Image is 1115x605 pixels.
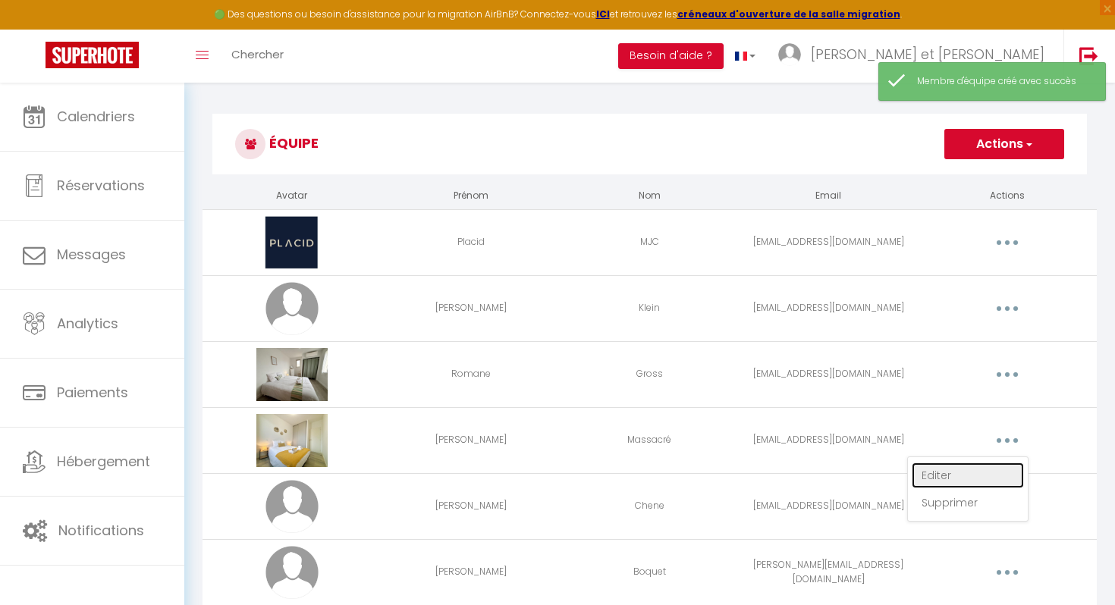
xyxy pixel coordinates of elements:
h3: Équipe [212,114,1087,174]
img: 17298692301991.jpg [256,414,327,467]
td: Boquet [561,539,740,605]
td: [EMAIL_ADDRESS][DOMAIN_NAME] [739,275,918,341]
img: 17298692838394.jpg [256,348,327,401]
td: Massacré [561,407,740,473]
td: Placid [382,209,561,275]
th: Avatar [203,183,382,209]
button: Besoin d'aide ? [618,43,724,69]
td: [PERSON_NAME] [382,539,561,605]
th: Email [739,183,918,209]
td: [PERSON_NAME] [382,473,561,539]
a: créneaux d'ouverture de la salle migration [677,8,900,20]
th: Nom [561,183,740,209]
span: Chercher [231,46,284,62]
td: [EMAIL_ADDRESS][DOMAIN_NAME] [739,473,918,539]
td: [PERSON_NAME] [382,275,561,341]
a: ICI [596,8,610,20]
a: ... [PERSON_NAME] et [PERSON_NAME] [767,30,1063,83]
span: Notifications [58,521,144,540]
img: avatar.png [265,546,319,599]
td: [EMAIL_ADDRESS][DOMAIN_NAME] [739,209,918,275]
a: Editer [912,462,1024,488]
td: Chene [561,473,740,539]
span: [PERSON_NAME] et [PERSON_NAME] [811,45,1044,64]
td: Gross [561,341,740,407]
span: Hébergement [57,452,150,471]
span: Paiements [57,383,128,402]
span: Analytics [57,314,118,333]
a: Chercher [220,30,295,83]
span: Calendriers [57,107,135,126]
img: 17252822258373.jpeg [265,216,319,269]
th: Actions [918,183,1097,209]
img: logout [1079,46,1098,65]
td: [EMAIL_ADDRESS][DOMAIN_NAME] [739,341,918,407]
td: [EMAIL_ADDRESS][DOMAIN_NAME] [739,407,918,473]
img: ... [778,43,801,66]
img: avatar.png [265,282,319,335]
a: Supprimer [912,490,1024,516]
button: Actions [944,129,1064,159]
span: Messages [57,245,126,264]
td: Romane [382,341,561,407]
td: [PERSON_NAME][EMAIL_ADDRESS][DOMAIN_NAME] [739,539,918,605]
td: MJC [561,209,740,275]
span: Réservations [57,176,145,195]
img: Super Booking [46,42,139,68]
div: Membre d'équipe créé avec succès [917,74,1090,89]
td: Klein [561,275,740,341]
td: [PERSON_NAME] [382,407,561,473]
th: Prénom [382,183,561,209]
img: avatar.png [265,480,319,533]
